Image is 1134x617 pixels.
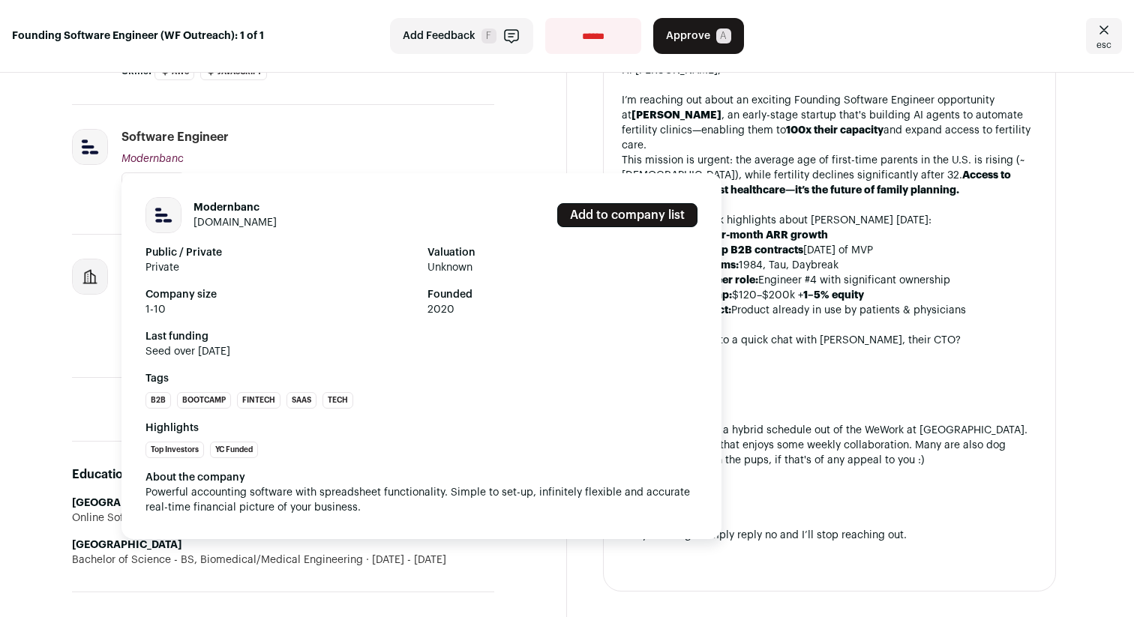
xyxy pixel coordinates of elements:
[145,487,693,513] span: Powerful accounting software with spreadsheet functionality. Simple to set-up, infinitely flexibl...
[622,528,1037,543] div: Not your thing? Simply reply no and I’ll stop reaching out.
[73,130,107,164] img: dcb4285324c1af0286396d0a37f4ab39436a734de1dcf3c69cf74c2cf0092c6b.jpg
[145,371,697,386] strong: Tags
[322,392,353,409] li: Tech
[622,378,1037,393] div: [PERSON_NAME]
[145,392,171,409] li: B2B
[145,287,415,302] strong: Company size
[786,125,883,136] strong: 100x their capacity
[73,259,107,294] img: company-logo-placeholder-414d4e2ec0e2ddebbe968bf319fdfe5acfe0c9b87f798d344e800bc9a89632a0.png
[622,243,1037,258] li: 🤝 [DATE] of MVP
[427,287,697,302] strong: Founded
[72,540,181,550] strong: [GEOGRAPHIC_DATA]
[634,230,828,241] strong: 100% month-over-month ARR growth
[622,228,1037,243] li: 🚀
[72,511,494,526] div: Online Software Engineering Program
[145,260,415,275] span: Private
[631,110,721,121] strong: [PERSON_NAME]
[622,333,1037,348] div: Would you be open to a quick chat with [PERSON_NAME], their CTO?
[403,28,475,43] span: Add Feedback
[803,290,864,301] strong: 1–5% equity
[622,213,1037,228] div: Here are some quick highlights about [PERSON_NAME] [DATE]:
[481,28,496,43] span: F
[427,245,697,260] strong: Valuation
[622,273,1037,288] li: 🔑 Engineer #4 with significant ownership
[622,423,1037,468] div: P.S. The team works a hybrid schedule out of the WeWork at [GEOGRAPHIC_DATA]. They're a fun group...
[622,393,1037,408] div: Customer Success
[237,392,280,409] li: Fintech
[12,28,264,43] strong: Founding Software Engineer (WF Outreach): 1 of 1
[622,93,1037,153] div: I’m reaching out about an exciting Founding Software Engineer opportunity at , an early-stage sta...
[72,553,494,568] div: Bachelor of Science - BS, Biomedical/Medical Engineering
[286,392,316,409] li: SaaS
[1086,18,1122,54] a: Close
[145,329,697,344] strong: Last funding
[72,466,494,484] h2: Education
[666,28,710,43] span: Approve
[145,421,697,436] strong: Highlights
[210,442,258,458] li: YC Funded
[145,245,415,260] strong: Public / Private
[390,18,533,54] button: Add Feedback F
[557,203,697,227] a: Add to company list
[622,153,1037,198] div: This mission is urgent: the average age of first-time parents in the U.S. is rising (~[DEMOGRAPHI...
[145,442,204,458] li: Top Investors
[622,258,1037,273] li: 💼 1984, Tau, Daybreak
[427,260,697,275] span: Unknown
[145,344,697,359] span: Seed over [DATE]
[177,392,231,409] li: Bootcamp
[121,154,184,164] span: Modernbanc
[716,28,731,43] span: A
[121,129,229,145] div: Software Engineer
[622,288,1037,303] li: 💰 $120–$200k +
[146,198,181,232] img: dcb4285324c1af0286396d0a37f4ab39436a734de1dcf3c69cf74c2cf0092c6b.jpg
[193,217,277,228] a: [DOMAIN_NAME]
[363,553,446,568] span: [DATE] - [DATE]
[145,302,415,317] span: 1-10
[145,470,697,485] div: About the company
[653,18,744,54] button: Approve A
[72,498,181,508] strong: [GEOGRAPHIC_DATA]
[622,303,1037,318] li: 👩‍⚕️ Product already in use by patients & physicians
[1096,39,1111,51] span: esc
[427,302,697,317] span: 2020
[193,200,277,215] h1: Modernbanc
